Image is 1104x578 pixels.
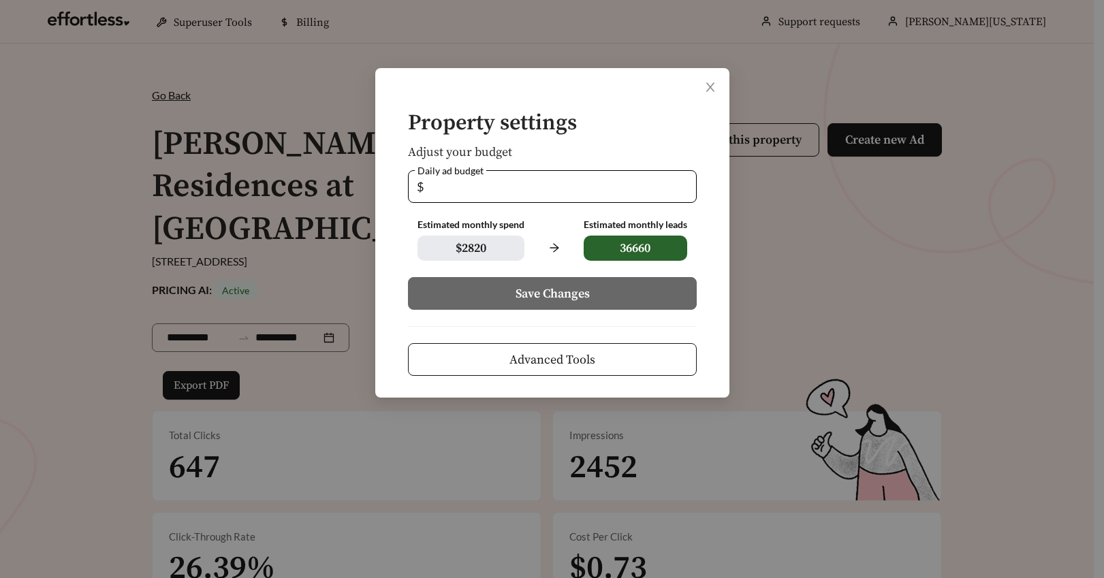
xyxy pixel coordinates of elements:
button: Close [691,68,729,106]
h5: Adjust your budget [408,146,697,159]
div: Estimated monthly leads [583,219,687,231]
button: Save Changes [408,277,697,310]
span: 36660 [583,236,687,261]
span: $ 2820 [417,236,524,261]
span: arrow-right [541,235,567,261]
div: Estimated monthly spend [417,219,524,231]
h4: Property settings [408,112,697,135]
span: Advanced Tools [509,351,595,369]
button: Advanced Tools [408,343,697,376]
span: $ [417,171,424,202]
span: close [704,81,716,93]
a: Advanced Tools [408,353,697,366]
